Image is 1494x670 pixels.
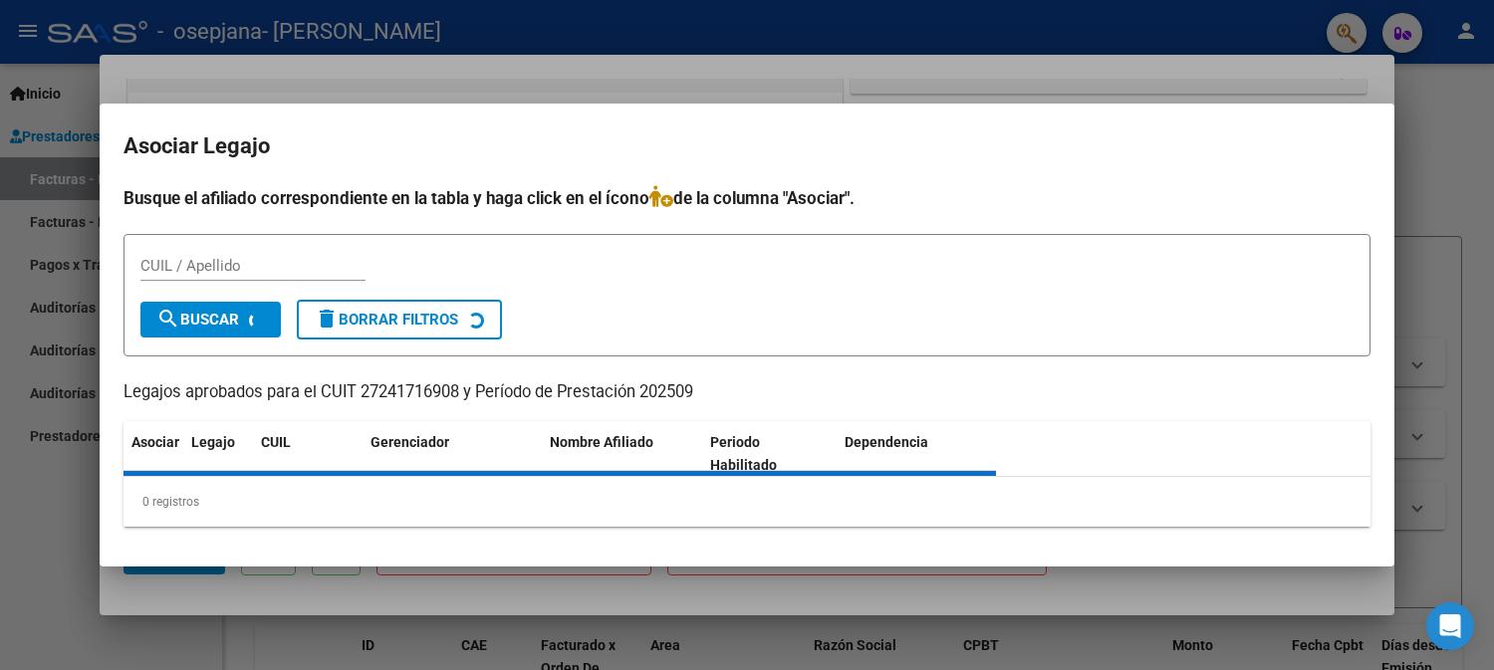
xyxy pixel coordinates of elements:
h4: Busque el afiliado correspondiente en la tabla y haga click en el ícono de la columna "Asociar". [124,185,1370,211]
h2: Asociar Legajo [124,127,1370,165]
datatable-header-cell: Gerenciador [363,421,542,487]
datatable-header-cell: CUIL [253,421,363,487]
span: Dependencia [845,434,928,450]
div: 0 registros [124,477,1370,527]
div: Open Intercom Messenger [1426,602,1474,650]
datatable-header-cell: Asociar [124,421,183,487]
span: Nombre Afiliado [550,434,653,450]
datatable-header-cell: Legajo [183,421,253,487]
button: Buscar [140,302,281,337]
span: Legajo [191,434,235,450]
span: Borrar Filtros [315,311,458,329]
datatable-header-cell: Nombre Afiliado [542,421,702,487]
span: Buscar [156,311,239,329]
datatable-header-cell: Dependencia [837,421,997,487]
span: Gerenciador [371,434,449,450]
datatable-header-cell: Periodo Habilitado [702,421,837,487]
button: Borrar Filtros [297,300,502,339]
mat-icon: search [156,307,180,331]
span: CUIL [261,434,291,450]
mat-icon: delete [315,307,339,331]
p: Legajos aprobados para el CUIT 27241716908 y Período de Prestación 202509 [124,380,1370,405]
span: Periodo Habilitado [710,434,777,473]
span: Asociar [131,434,179,450]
